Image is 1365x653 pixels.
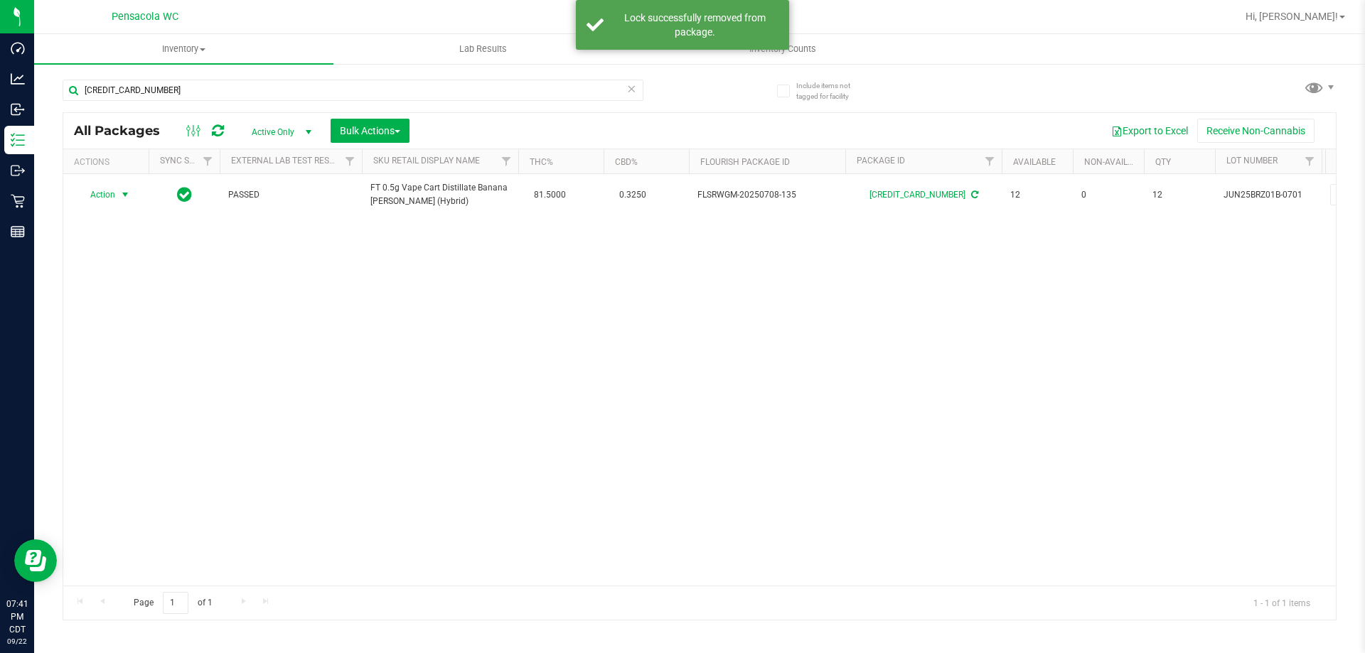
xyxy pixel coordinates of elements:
[74,157,143,167] div: Actions
[615,157,638,167] a: CBD%
[440,43,526,55] span: Lab Results
[1197,119,1315,143] button: Receive Non-Cannabis
[1102,119,1197,143] button: Export to Excel
[11,194,25,208] inline-svg: Retail
[331,119,409,143] button: Bulk Actions
[527,185,573,205] span: 81.5000
[1081,188,1135,202] span: 0
[333,34,633,64] a: Lab Results
[231,156,343,166] a: External Lab Test Result
[338,149,362,173] a: Filter
[34,43,333,55] span: Inventory
[177,185,192,205] span: In Sync
[11,72,25,86] inline-svg: Analytics
[1242,592,1322,613] span: 1 - 1 of 1 items
[14,539,57,582] iframe: Resource center
[6,598,28,636] p: 07:41 PM CDT
[857,156,905,166] a: Package ID
[196,149,220,173] a: Filter
[697,188,837,202] span: FLSRWGM-20250708-135
[1084,157,1147,167] a: Non-Available
[6,636,28,647] p: 09/22
[11,41,25,55] inline-svg: Dashboard
[530,157,553,167] a: THC%
[796,80,867,102] span: Include items not tagged for facility
[495,149,518,173] a: Filter
[869,190,965,200] a: [CREDIT_CARD_NUMBER]
[63,80,643,101] input: Search Package ID, Item Name, SKU, Lot or Part Number...
[11,225,25,239] inline-svg: Reports
[228,188,353,202] span: PASSED
[77,185,116,205] span: Action
[117,185,134,205] span: select
[1155,157,1171,167] a: Qty
[373,156,480,166] a: Sku Retail Display Name
[969,190,978,200] span: Sync from Compliance System
[612,185,653,205] span: 0.3250
[611,11,778,39] div: Lock successfully removed from package.
[1010,188,1064,202] span: 12
[1013,157,1056,167] a: Available
[626,80,636,98] span: Clear
[370,181,510,208] span: FT 0.5g Vape Cart Distillate Banana [PERSON_NAME] (Hybrid)
[74,123,174,139] span: All Packages
[112,11,178,23] span: Pensacola WC
[11,163,25,178] inline-svg: Outbound
[340,125,400,136] span: Bulk Actions
[1224,188,1313,202] span: JUN25BRZ01B-0701
[34,34,333,64] a: Inventory
[1152,188,1206,202] span: 12
[1298,149,1322,173] a: Filter
[700,157,790,167] a: Flourish Package ID
[11,102,25,117] inline-svg: Inbound
[1246,11,1338,22] span: Hi, [PERSON_NAME]!
[1226,156,1278,166] a: Lot Number
[122,592,224,614] span: Page of 1
[11,133,25,147] inline-svg: Inventory
[978,149,1002,173] a: Filter
[160,156,215,166] a: Sync Status
[163,592,188,614] input: 1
